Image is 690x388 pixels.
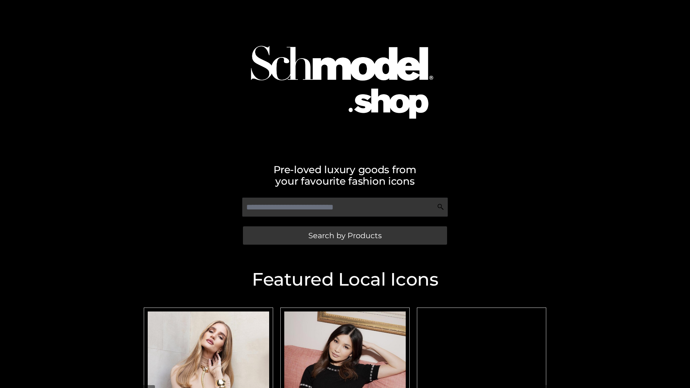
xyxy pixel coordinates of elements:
[308,232,382,239] span: Search by Products
[243,226,447,245] a: Search by Products
[437,203,444,211] img: Search Icon
[140,271,550,288] h2: Featured Local Icons​
[140,164,550,187] h2: Pre-loved luxury goods from your favourite fashion icons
